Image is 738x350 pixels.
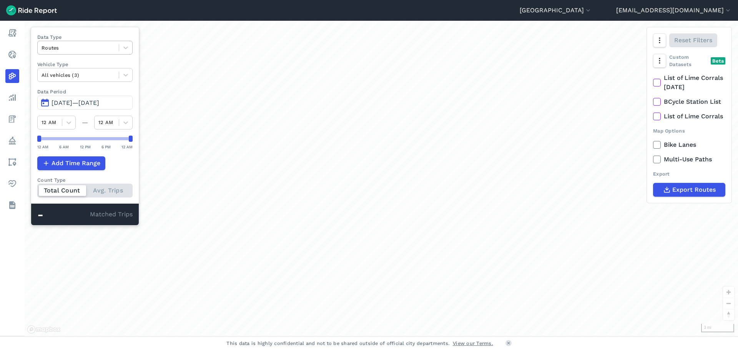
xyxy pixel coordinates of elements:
[653,127,725,134] div: Map Options
[5,177,19,191] a: Health
[653,112,725,121] label: List of Lime Corrals
[59,143,69,150] div: 6 AM
[101,143,111,150] div: 6 PM
[80,143,91,150] div: 12 PM
[653,73,725,92] label: List of Lime Corrals [DATE]
[5,155,19,169] a: Areas
[37,156,105,170] button: Add Time Range
[5,26,19,40] a: Report
[76,118,94,127] div: —
[37,96,133,109] button: [DATE]—[DATE]
[37,143,48,150] div: 12 AM
[674,36,712,45] span: Reset Filters
[5,198,19,212] a: Datasets
[37,210,90,220] div: -
[5,112,19,126] a: Fees
[669,33,717,47] button: Reset Filters
[52,99,99,106] span: [DATE]—[DATE]
[25,21,738,336] div: loading
[653,97,725,106] label: BCycle Station List
[37,88,133,95] label: Data Period
[5,69,19,83] a: Heatmaps
[672,185,716,194] span: Export Routes
[616,6,732,15] button: [EMAIL_ADDRESS][DOMAIN_NAME]
[653,155,725,164] label: Multi-Use Paths
[37,176,133,184] div: Count Type
[37,61,133,68] label: Vehicle Type
[711,57,725,65] div: Beta
[37,33,133,41] label: Data Type
[31,204,139,225] div: Matched Trips
[5,134,19,148] a: Policy
[520,6,592,15] button: [GEOGRAPHIC_DATA]
[52,159,100,168] span: Add Time Range
[653,53,725,68] div: Custom Datasets
[453,340,493,347] a: View our Terms.
[653,170,725,177] div: Export
[5,91,19,105] a: Analyze
[653,140,725,149] label: Bike Lanes
[6,5,57,15] img: Ride Report
[121,143,133,150] div: 12 AM
[653,183,725,197] button: Export Routes
[5,48,19,61] a: Realtime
